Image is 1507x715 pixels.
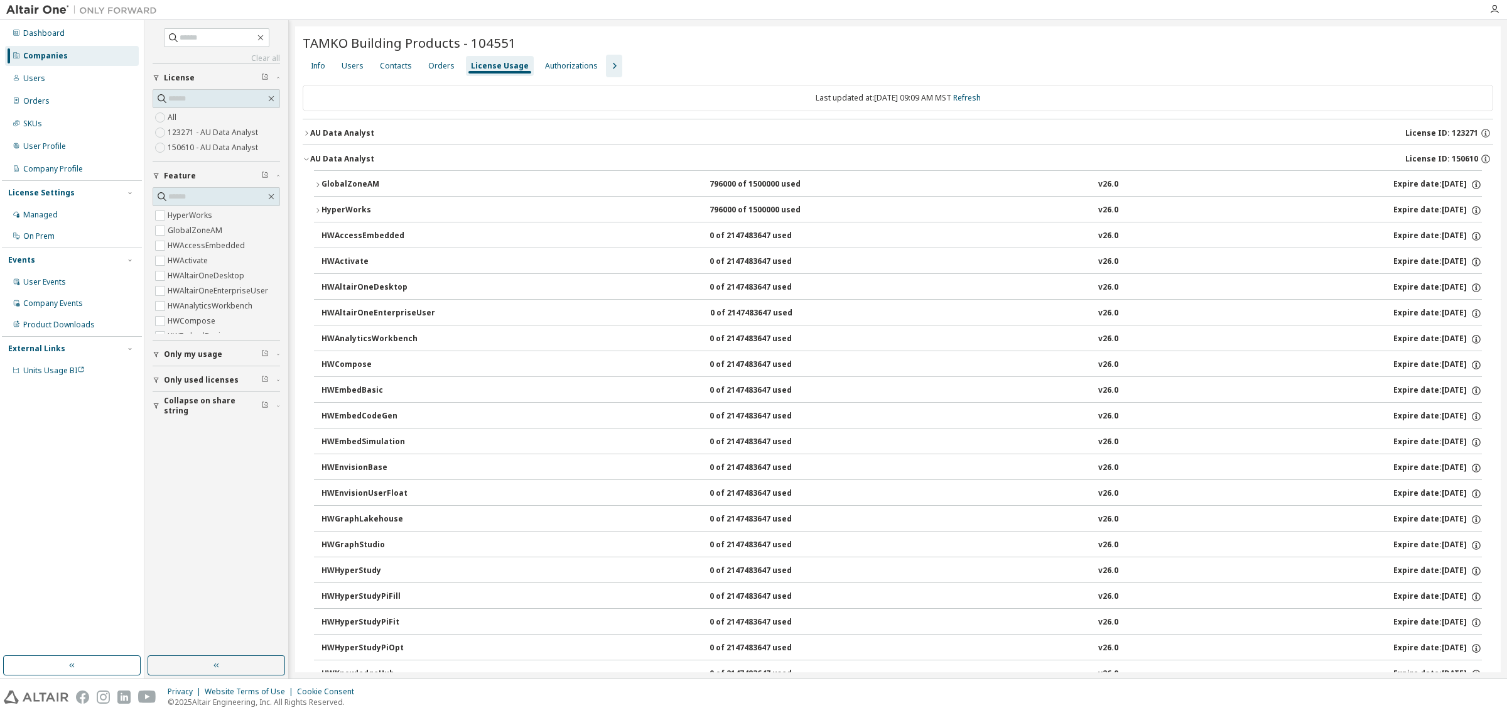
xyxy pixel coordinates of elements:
button: HWHyperStudyPiOpt0 of 2147483647 usedv26.0Expire date:[DATE] [321,635,1482,662]
div: On Prem [23,231,55,241]
div: Expire date: [DATE] [1393,669,1482,680]
div: AU Data Analyst [310,154,374,164]
div: Company Events [23,298,83,308]
div: Orders [428,61,455,71]
div: v26.0 [1098,385,1118,396]
span: Only used licenses [164,375,239,385]
label: HWAnalyticsWorkbench [168,298,255,314]
div: HWEnvisionBase [321,462,435,474]
div: 0 of 2147483647 used [710,669,823,680]
div: HWAnalyticsWorkbench [321,334,435,345]
div: 0 of 2147483647 used [710,359,823,371]
div: HWHyperStudy [321,565,435,577]
div: 0 of 2147483647 used [710,643,823,654]
div: HWAccessEmbedded [321,231,435,242]
div: Cookie Consent [297,687,362,697]
div: 0 of 2147483647 used [710,514,823,525]
button: HWHyperStudyPiFit0 of 2147483647 usedv26.0Expire date:[DATE] [321,609,1482,636]
span: Clear filter [261,401,269,411]
div: Expire date: [DATE] [1393,617,1482,628]
img: Altair One [6,4,163,16]
div: Privacy [168,687,205,697]
div: v26.0 [1098,565,1118,577]
div: Managed [23,210,58,220]
label: GlobalZoneAM [168,223,225,238]
img: altair_logo.svg [4,690,68,704]
div: HWHyperStudyPiOpt [321,643,435,654]
div: 0 of 2147483647 used [710,565,823,577]
label: HWEmbedBasic [168,329,227,344]
span: License ID: 123271 [1405,128,1478,138]
label: HWActivate [168,253,210,268]
div: HWAltairOneDesktop [321,282,435,293]
div: Authorizations [545,61,598,71]
button: Only my usage [153,341,280,368]
label: HWAltairOneDesktop [168,268,247,283]
div: v26.0 [1098,282,1118,293]
div: HWActivate [321,256,435,268]
div: 0 of 2147483647 used [710,462,823,474]
div: Website Terms of Use [205,687,297,697]
div: v26.0 [1098,437,1118,448]
label: 123271 - AU Data Analyst [168,125,261,140]
div: HWGraphLakehouse [321,514,435,525]
div: HWGraphStudio [321,540,435,551]
div: v26.0 [1098,540,1118,551]
div: User Events [23,277,66,287]
span: Only my usage [164,349,222,359]
div: v26.0 [1098,617,1118,628]
button: HWAnalyticsWorkbench0 of 2147483647 usedv26.0Expire date:[DATE] [321,325,1482,353]
div: Dashboard [23,28,65,38]
button: HWEnvisionBase0 of 2147483647 usedv26.0Expire date:[DATE] [321,454,1482,482]
div: License Usage [471,61,529,71]
div: Expire date: [DATE] [1393,488,1482,499]
div: Expire date: [DATE] [1393,256,1482,268]
div: Contacts [380,61,412,71]
div: HWKnowledgeHub [321,669,435,680]
div: Events [8,255,35,265]
span: Clear filter [261,375,269,385]
label: All [168,110,179,125]
div: Expire date: [DATE] [1393,179,1482,190]
div: 0 of 2147483647 used [710,334,823,345]
div: 0 of 2147483647 used [710,231,823,242]
div: Expire date: [DATE] [1393,591,1482,603]
span: License ID: 150610 [1405,154,1478,164]
p: © 2025 Altair Engineering, Inc. All Rights Reserved. [168,697,362,707]
div: Users [23,74,45,84]
div: External Links [8,344,65,354]
button: GlobalZoneAM796000 of 1500000 usedv26.0Expire date:[DATE] [314,171,1482,199]
div: v26.0 [1098,231,1118,242]
div: License Settings [8,188,75,198]
div: v26.0 [1098,205,1118,216]
div: 0 of 2147483647 used [710,411,823,422]
div: HyperWorks [321,205,435,216]
img: instagram.svg [97,690,110,704]
div: v26.0 [1098,514,1118,525]
div: 0 of 2147483647 used [710,256,823,268]
button: HyperWorks796000 of 1500000 usedv26.0Expire date:[DATE] [314,197,1482,224]
button: HWEnvisionUserFloat0 of 2147483647 usedv26.0Expire date:[DATE] [321,480,1482,508]
button: HWKnowledgeHub0 of 2147483647 usedv26.0Expire date:[DATE] [321,660,1482,688]
button: HWAccessEmbedded0 of 2147483647 usedv26.0Expire date:[DATE] [321,222,1482,250]
button: HWGraphLakehouse0 of 2147483647 usedv26.0Expire date:[DATE] [321,506,1482,533]
div: v26.0 [1098,411,1118,422]
button: HWCompose0 of 2147483647 usedv26.0Expire date:[DATE] [321,351,1482,379]
button: HWActivate0 of 2147483647 usedv26.0Expire date:[DATE] [321,248,1482,276]
div: Info [311,61,325,71]
div: 0 of 2147483647 used [710,308,823,319]
img: linkedin.svg [117,690,131,704]
div: SKUs [23,119,42,129]
label: HyperWorks [168,208,215,223]
div: 0 of 2147483647 used [710,437,823,448]
div: Expire date: [DATE] [1393,205,1482,216]
a: Clear all [153,53,280,63]
div: Expire date: [DATE] [1393,643,1482,654]
div: 796000 of 1500000 used [710,205,823,216]
label: HWAltairOneEnterpriseUser [168,283,271,298]
div: Expire date: [DATE] [1393,359,1482,371]
div: v26.0 [1098,179,1118,190]
div: Product Downloads [23,320,95,330]
div: HWHyperStudyPiFit [321,617,435,628]
button: Collapse on share string [153,392,280,420]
